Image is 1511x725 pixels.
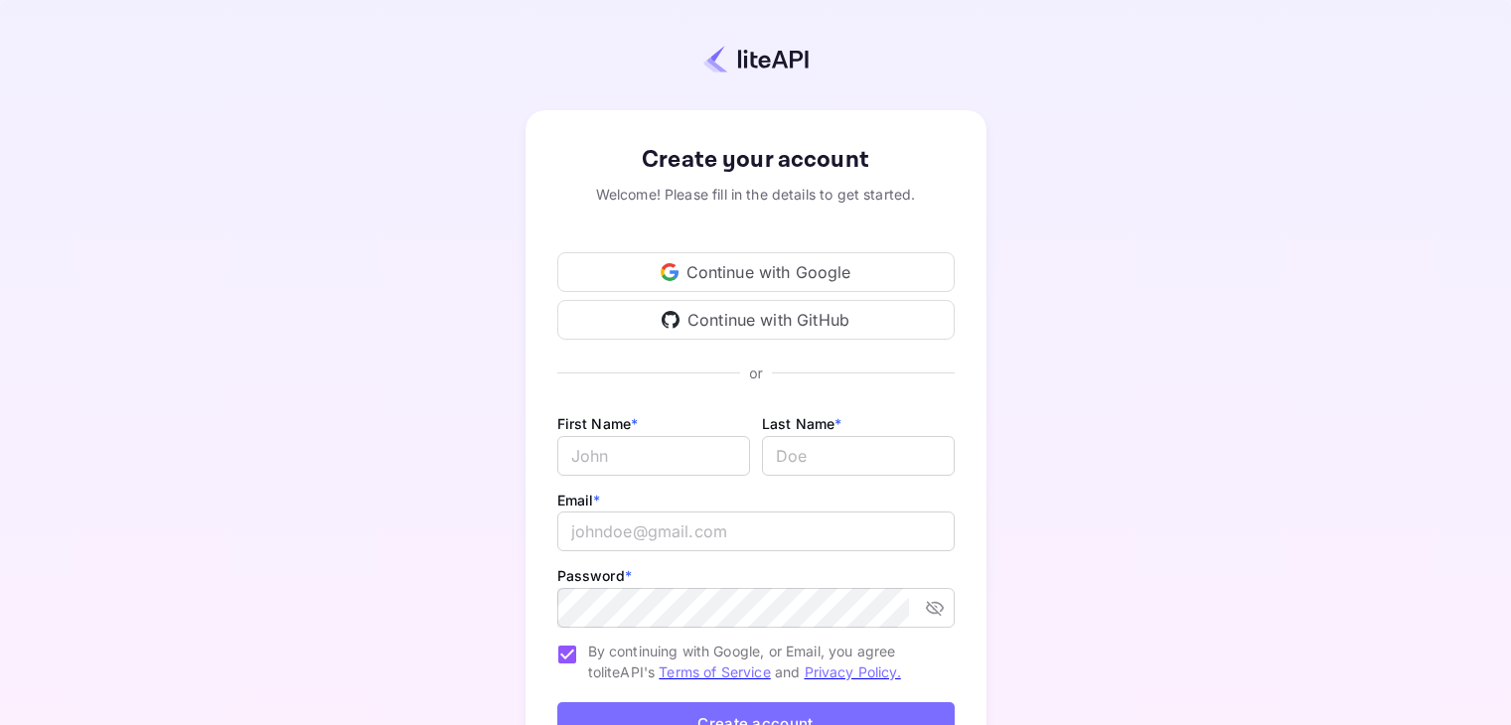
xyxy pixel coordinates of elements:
[557,567,632,584] label: Password
[659,663,770,680] a: Terms of Service
[557,252,955,292] div: Continue with Google
[557,492,601,508] label: Email
[805,663,901,680] a: Privacy Policy.
[557,300,955,340] div: Continue with GitHub
[557,436,750,476] input: John
[917,590,953,626] button: toggle password visibility
[557,415,639,432] label: First Name
[588,641,939,682] span: By continuing with Google, or Email, you agree to liteAPI's and
[703,45,809,73] img: liteapi
[557,142,955,178] div: Create your account
[557,184,955,205] div: Welcome! Please fill in the details to get started.
[557,511,955,551] input: johndoe@gmail.com
[762,415,842,432] label: Last Name
[762,436,955,476] input: Doe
